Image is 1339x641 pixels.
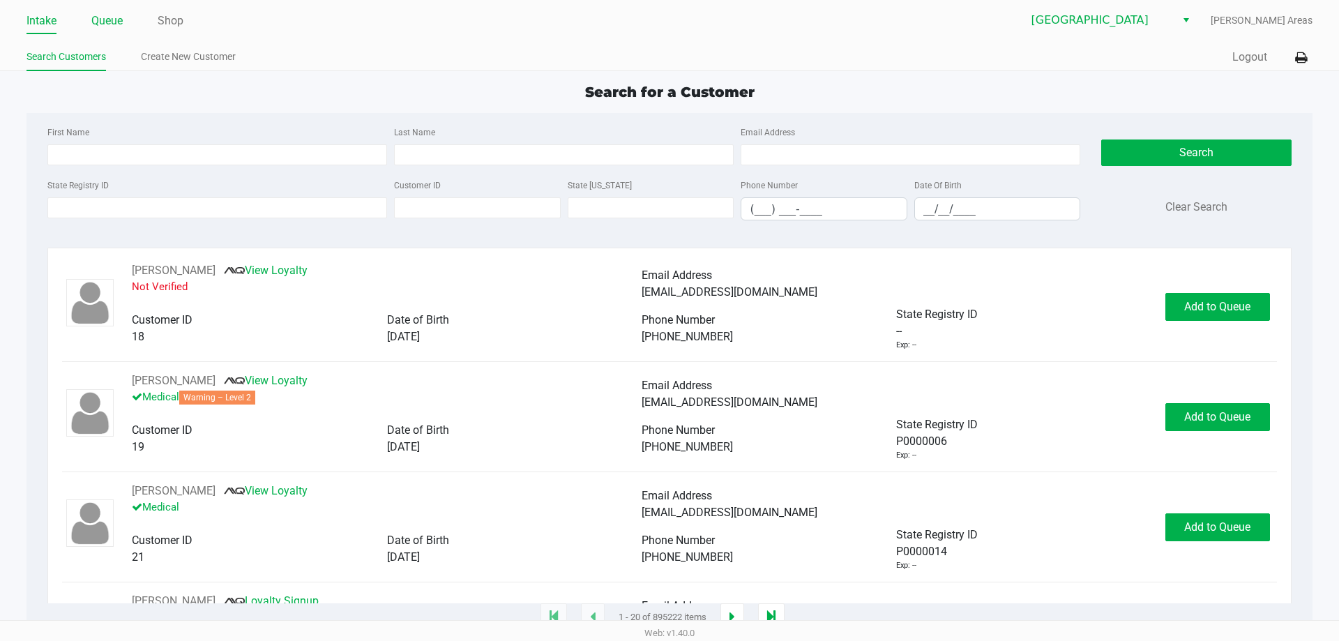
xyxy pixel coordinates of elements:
[642,550,733,564] span: [PHONE_NUMBER]
[1184,520,1250,534] span: Add to Queue
[387,534,449,547] span: Date of Birth
[132,262,215,279] button: See customer info
[91,11,123,31] a: Queue
[896,560,916,572] div: Exp: --
[741,126,795,139] label: Email Address
[132,330,144,343] span: 18
[132,279,642,295] p: Not Verified
[224,594,319,608] a: Loyalty Signup
[1031,12,1167,29] span: [GEOGRAPHIC_DATA]
[132,440,144,453] span: 19
[585,84,755,100] span: Search for a Customer
[642,379,712,392] span: Email Address
[132,372,215,389] button: See customer info
[568,179,632,192] label: State [US_STATE]
[741,179,798,192] label: Phone Number
[1165,513,1270,541] button: Add to Queue
[896,418,978,431] span: State Registry ID
[132,313,192,326] span: Customer ID
[158,11,183,31] a: Shop
[741,198,907,220] input: Format: (999) 999-9999
[896,433,947,450] span: P0000006
[387,313,449,326] span: Date of Birth
[1211,13,1312,28] span: [PERSON_NAME] Areas
[720,603,744,631] app-submit-button: Next
[642,330,733,343] span: [PHONE_NUMBER]
[642,285,817,299] span: [EMAIL_ADDRESS][DOMAIN_NAME]
[642,506,817,519] span: [EMAIL_ADDRESS][DOMAIN_NAME]
[581,603,605,631] app-submit-button: Previous
[896,323,902,340] span: --
[1101,139,1291,166] button: Search
[27,11,56,31] a: Intake
[394,179,441,192] label: Customer ID
[1176,8,1196,33] button: Select
[642,599,712,612] span: Email Address
[642,395,817,409] span: [EMAIL_ADDRESS][DOMAIN_NAME]
[1232,49,1267,66] button: Logout
[642,423,715,437] span: Phone Number
[896,450,916,462] div: Exp: --
[132,389,642,405] p: Medical
[1165,293,1270,321] button: Add to Queue
[642,534,715,547] span: Phone Number
[47,126,89,139] label: First Name
[27,48,106,66] a: Search Customers
[387,550,420,564] span: [DATE]
[619,610,706,624] span: 1 - 20 of 895222 items
[224,374,308,387] a: View Loyalty
[387,440,420,453] span: [DATE]
[132,483,215,499] button: See customer info
[47,179,109,192] label: State Registry ID
[224,264,308,277] a: View Loyalty
[896,308,978,321] span: State Registry ID
[741,197,907,220] kendo-maskedtextbox: Format: (999) 999-9999
[132,423,192,437] span: Customer ID
[642,489,712,502] span: Email Address
[896,528,978,541] span: State Registry ID
[642,313,715,326] span: Phone Number
[642,440,733,453] span: [PHONE_NUMBER]
[394,126,435,139] label: Last Name
[132,499,642,515] p: Medical
[896,340,916,352] div: Exp: --
[914,197,1081,220] kendo-maskedtextbox: Format: MM/DD/YYYY
[758,603,785,631] app-submit-button: Move to last page
[387,423,449,437] span: Date of Birth
[915,198,1080,220] input: Format: MM/DD/YYYY
[387,330,420,343] span: [DATE]
[540,603,567,631] app-submit-button: Move to first page
[1184,410,1250,423] span: Add to Queue
[132,593,215,610] button: See customer info
[642,269,712,282] span: Email Address
[224,484,308,497] a: View Loyalty
[1184,300,1250,313] span: Add to Queue
[132,550,144,564] span: 21
[132,534,192,547] span: Customer ID
[914,179,962,192] label: Date Of Birth
[896,543,947,560] span: P0000014
[179,391,255,405] span: Warning – Level 2
[1165,403,1270,431] button: Add to Queue
[1165,199,1227,216] button: Clear Search
[141,48,236,66] a: Create New Customer
[644,628,695,638] span: Web: v1.40.0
